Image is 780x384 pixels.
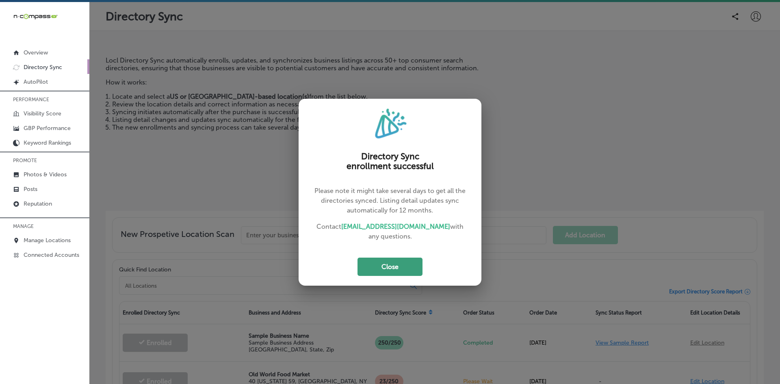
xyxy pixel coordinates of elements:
p: Visibility Score [24,110,61,117]
p: Contact with any questions. [312,222,468,241]
p: AutoPilot [24,78,48,85]
p: Posts [24,186,37,193]
a: [EMAIL_ADDRESS][DOMAIN_NAME] [341,223,450,230]
h2: Directory Sync enrollment successful [339,152,441,171]
p: Overview [24,49,48,56]
p: Directory Sync [24,64,62,71]
p: Photos & Videos [24,171,67,178]
button: Close [357,258,422,276]
p: Manage Locations [24,237,71,244]
p: Reputation [24,200,52,207]
p: GBP Performance [24,125,71,132]
img: 660ab0bf-5cc7-4cb8-ba1c-48b5ae0f18e60NCTV_CLogo_TV_Black_-500x88.png [13,13,58,20]
p: Connected Accounts [24,252,79,258]
p: Please note it might take several days to get all the directories synced. Listing detail updates ... [312,186,468,215]
img: fPwAAAABJRU5ErkJggg== [372,105,408,142]
p: Keyword Rankings [24,139,71,146]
